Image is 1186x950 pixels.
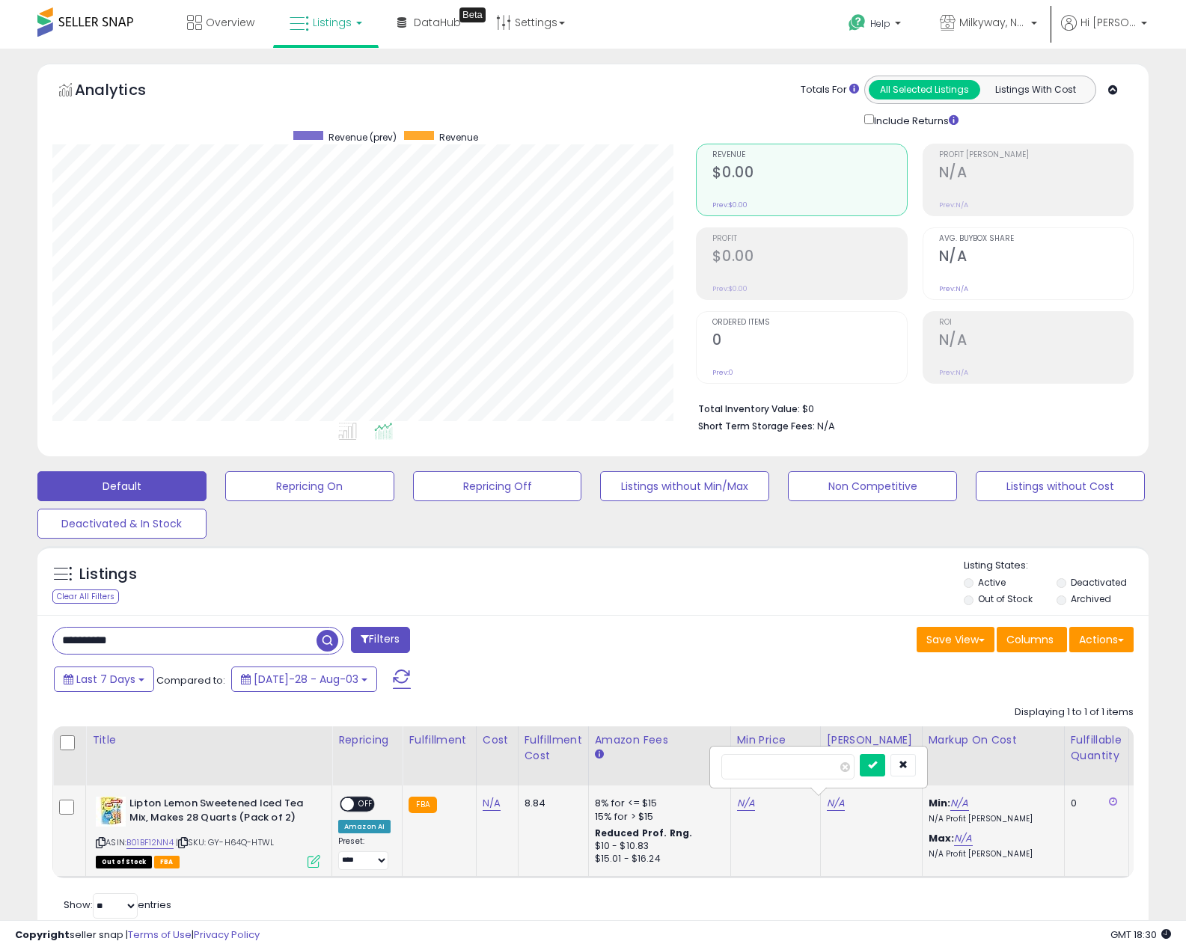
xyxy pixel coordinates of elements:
[176,836,274,848] span: | SKU: GY-H64Q-HTWL
[997,627,1067,652] button: Columns
[737,732,814,748] div: Min Price
[96,797,320,866] div: ASIN:
[194,928,260,942] a: Privacy Policy
[328,131,397,144] span: Revenue (prev)
[595,748,604,761] small: Amazon Fees.
[929,814,1053,824] p: N/A Profit [PERSON_NAME]
[338,732,396,748] div: Repricing
[939,248,1133,268] h2: N/A
[712,284,748,293] small: Prev: $0.00
[15,928,70,942] strong: Copyright
[929,831,955,845] b: Max:
[413,471,582,501] button: Repricing Off
[712,164,906,184] h2: $0.00
[1080,15,1137,30] span: Hi [PERSON_NAME]
[96,797,126,827] img: 51mpRcjVG2L._SL40_.jpg
[1006,632,1054,647] span: Columns
[313,15,352,30] span: Listings
[979,80,1091,99] button: Listings With Cost
[75,79,175,104] h5: Analytics
[600,471,769,501] button: Listings without Min/Max
[37,471,207,501] button: Default
[939,331,1133,352] h2: N/A
[712,151,906,159] span: Revenue
[737,796,755,811] a: N/A
[254,672,358,687] span: [DATE]-28 - Aug-03
[79,564,137,585] h5: Listings
[870,17,890,30] span: Help
[1071,797,1117,810] div: 0
[206,15,254,30] span: Overview
[929,849,1053,859] p: N/A Profit [PERSON_NAME]
[1071,732,1122,764] div: Fulfillable Quantity
[978,576,1006,589] label: Active
[338,820,391,833] div: Amazon AI
[354,798,378,811] span: OFF
[525,797,577,810] div: 8.84
[231,666,377,692] button: [DATE]-28 - Aug-03
[595,853,719,865] div: $15.01 - $16.24
[837,2,916,49] a: Help
[939,200,968,209] small: Prev: N/A
[939,235,1133,243] span: Avg. Buybox Share
[950,796,968,811] a: N/A
[817,419,835,433] span: N/A
[712,235,906,243] span: Profit
[1069,627,1134,652] button: Actions
[1071,576,1127,589] label: Deactivated
[483,796,501,811] a: N/A
[37,509,207,539] button: Deactivated & In Stock
[964,559,1149,573] p: Listing States:
[64,898,171,912] span: Show: entries
[954,831,972,846] a: N/A
[96,856,152,868] span: All listings that are currently out of stock and unavailable for purchase on Amazon
[712,331,906,352] h2: 0
[853,111,976,129] div: Include Returns
[698,402,800,415] b: Total Inventory Value:
[939,284,968,293] small: Prev: N/A
[156,673,225,687] span: Compared to:
[712,319,906,327] span: Ordered Items
[409,732,469,748] div: Fulfillment
[848,13,866,32] i: Get Help
[126,836,174,849] a: B01BF12NN4
[154,856,180,868] span: FBA
[338,836,391,870] div: Preset:
[929,796,951,810] b: Min:
[917,627,994,652] button: Save View
[827,796,845,811] a: N/A
[76,672,135,687] span: Last 7 Days
[939,151,1133,159] span: Profit [PERSON_NAME]
[525,732,582,764] div: Fulfillment Cost
[712,368,733,377] small: Prev: 0
[595,810,719,824] div: 15% for > $15
[225,471,394,501] button: Repricing On
[595,797,719,810] div: 8% for <= $15
[595,827,693,839] b: Reduced Prof. Rng.
[1071,592,1111,605] label: Archived
[92,732,325,748] div: Title
[52,589,119,604] div: Clear All Filters
[978,592,1033,605] label: Out of Stock
[483,732,512,748] div: Cost
[869,80,980,99] button: All Selected Listings
[1015,705,1134,720] div: Displaying 1 to 1 of 1 items
[595,840,719,853] div: $10 - $10.83
[459,7,486,22] div: Tooltip anchor
[414,15,461,30] span: DataHub
[439,131,478,144] span: Revenue
[698,420,815,432] b: Short Term Storage Fees:
[939,319,1133,327] span: ROI
[959,15,1027,30] span: Milkyway, Nova & Co
[1061,15,1147,49] a: Hi [PERSON_NAME]
[15,928,260,943] div: seller snap | |
[712,248,906,268] h2: $0.00
[351,627,409,653] button: Filters
[939,164,1133,184] h2: N/A
[409,797,436,813] small: FBA
[1110,928,1171,942] span: 2025-08-11 18:30 GMT
[788,471,957,501] button: Non Competitive
[128,928,192,942] a: Terms of Use
[129,797,311,828] b: Lipton Lemon Sweetened Iced Tea Mix, Makes 28 Quarts (Pack of 2)
[54,666,154,692] button: Last 7 Days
